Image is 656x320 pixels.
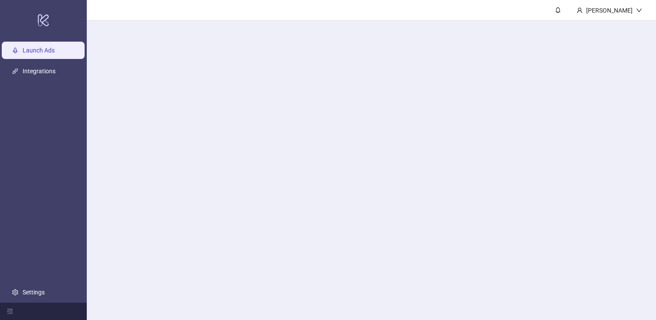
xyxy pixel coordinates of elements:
[23,68,56,75] a: Integrations
[577,7,583,13] span: user
[7,308,13,314] span: menu-fold
[23,47,55,54] a: Launch Ads
[583,6,636,15] div: [PERSON_NAME]
[636,7,642,13] span: down
[555,7,561,13] span: bell
[23,289,45,296] a: Settings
